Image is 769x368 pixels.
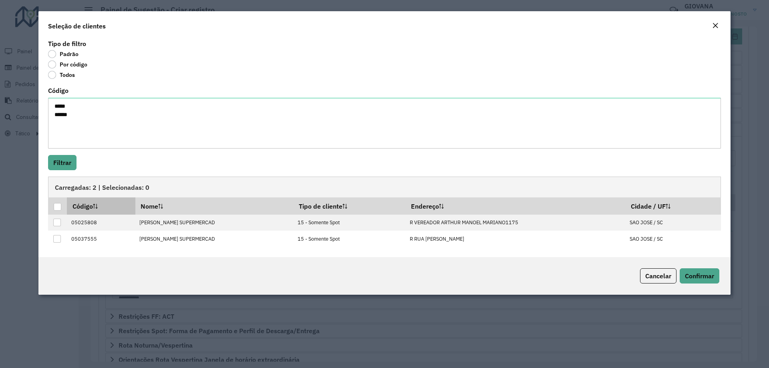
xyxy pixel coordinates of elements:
[626,215,721,231] td: SAO JOSE / SC
[135,197,294,214] th: Nome
[405,215,626,231] td: R VEREADOR ARTHUR MANOEL MARIANO1175
[48,60,87,68] label: Por código
[712,22,719,29] em: Fechar
[48,177,721,197] div: Carregadas: 2 | Selecionadas: 0
[67,231,135,247] td: 05037555
[67,215,135,231] td: 05025808
[405,231,626,247] td: R RUA [PERSON_NAME]
[48,50,79,58] label: Padrão
[685,272,714,280] span: Confirmar
[710,21,721,31] button: Close
[48,21,106,31] h4: Seleção de clientes
[48,155,76,170] button: Filtrar
[405,197,626,214] th: Endereço
[294,197,405,214] th: Tipo de cliente
[294,215,405,231] td: 15 - Somente Spot
[67,197,135,214] th: Código
[640,268,676,284] button: Cancelar
[294,231,405,247] td: 15 - Somente Spot
[135,215,294,231] td: [PERSON_NAME] SUPERMERCAD
[680,268,719,284] button: Confirmar
[48,39,86,48] label: Tipo de filtro
[135,231,294,247] td: [PERSON_NAME] SUPERMERCAD
[645,272,671,280] span: Cancelar
[48,86,68,95] label: Código
[626,231,721,247] td: SAO JOSE / SC
[48,71,75,79] label: Todos
[626,197,721,214] th: Cidade / UF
